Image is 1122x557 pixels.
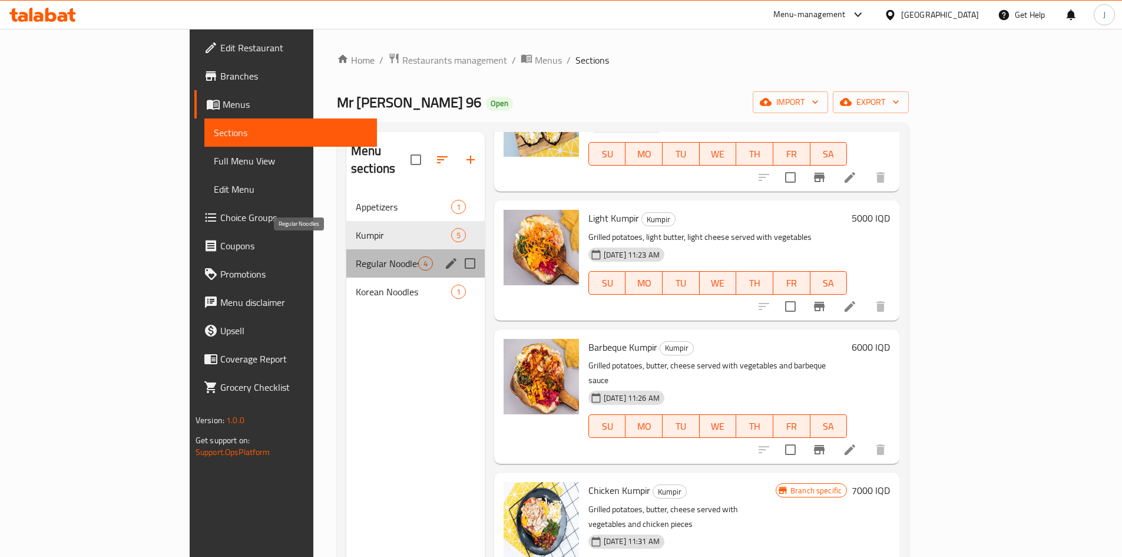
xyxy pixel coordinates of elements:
a: Edit menu item [843,443,857,457]
button: WE [700,142,737,166]
span: 5 [452,230,465,241]
span: 1.0.0 [226,413,244,428]
button: TH [736,142,773,166]
button: MO [625,142,663,166]
span: [DATE] 11:23 AM [599,249,664,261]
p: Grilled potatoes, butter, cheese served with vegetables and chicken pieces [588,502,776,532]
a: Grocery Checklist [194,373,377,401]
span: Kumpir [653,485,686,499]
div: items [451,200,466,214]
button: MO [625,271,663,295]
a: Coverage Report [194,345,377,373]
span: FR [778,146,806,163]
span: WE [704,275,732,292]
div: items [451,228,466,242]
span: 1 [452,202,465,213]
span: TH [741,418,769,435]
div: Korean Noodles1 [346,278,485,306]
a: Menus [194,90,377,118]
button: delete [866,292,895,321]
span: Get support on: [196,433,250,448]
button: Add section [456,146,485,174]
span: Sort sections [428,146,456,174]
a: Edit menu item [843,170,857,184]
span: Branches [220,69,368,83]
button: TH [736,271,773,295]
a: Menu disclaimer [194,288,377,317]
div: items [418,256,433,271]
div: Appetizers1 [346,193,485,221]
span: TH [741,275,769,292]
h2: Menu sections [351,142,411,177]
span: FR [778,418,806,435]
button: SA [810,414,848,438]
span: Kumpir [642,213,675,226]
button: delete [866,436,895,464]
a: Edit menu item [843,299,857,314]
button: edit [442,255,460,272]
button: TU [663,414,700,438]
span: MO [630,146,658,163]
a: Branches [194,62,377,90]
a: Promotions [194,260,377,288]
nav: breadcrumb [337,52,909,68]
span: J [1103,8,1106,21]
nav: Menu sections [346,188,485,311]
button: FR [773,271,810,295]
a: Edit Menu [204,175,377,203]
a: Menus [521,52,562,68]
span: [DATE] 11:26 AM [599,393,664,404]
span: SA [815,418,843,435]
span: Chicken Kumpir [588,482,650,499]
span: Light Kumpir [588,209,639,227]
a: Edit Restaurant [194,34,377,62]
span: import [762,95,819,110]
div: [GEOGRAPHIC_DATA] [901,8,979,21]
div: Regular Noodles4edit [346,249,485,278]
a: Restaurants management [388,52,507,68]
span: SU [594,275,621,292]
button: SA [810,271,848,295]
span: Kumpir [356,228,451,242]
span: TU [667,275,695,292]
button: SA [810,142,848,166]
button: Branch-specific-item [805,163,833,192]
span: Coupons [220,239,368,253]
span: FR [778,275,806,292]
span: Promotions [220,267,368,281]
button: FR [773,142,810,166]
p: Grilled potatoes, butter, cheese served with vegetables and barbeque sauce [588,358,847,388]
button: import [753,91,828,113]
span: Menus [535,53,562,67]
span: Korean Noodles [356,285,451,299]
span: TU [667,146,695,163]
span: SU [594,418,621,435]
span: Choice Groups [220,210,368,225]
button: SU [588,271,626,295]
li: / [379,53,383,67]
button: Branch-specific-item [805,436,833,464]
span: 1 [452,286,465,298]
span: WE [704,418,732,435]
a: Coupons [194,232,377,260]
button: WE [700,271,737,295]
button: TH [736,414,773,438]
div: items [451,285,466,299]
span: SA [815,146,843,163]
span: SU [594,146,621,163]
img: Barbeque Kumpir [504,339,579,414]
span: TU [667,418,695,435]
button: MO [625,414,663,438]
span: Select to update [778,294,803,319]
button: FR [773,414,810,438]
span: Barbeque Kumpir [588,338,657,356]
div: Open [486,97,513,111]
span: Edit Restaurant [220,41,368,55]
span: Open [486,98,513,108]
span: Grocery Checklist [220,380,368,394]
span: Appetizers [356,200,451,214]
span: Kumpir [660,341,693,355]
button: SU [588,414,626,438]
